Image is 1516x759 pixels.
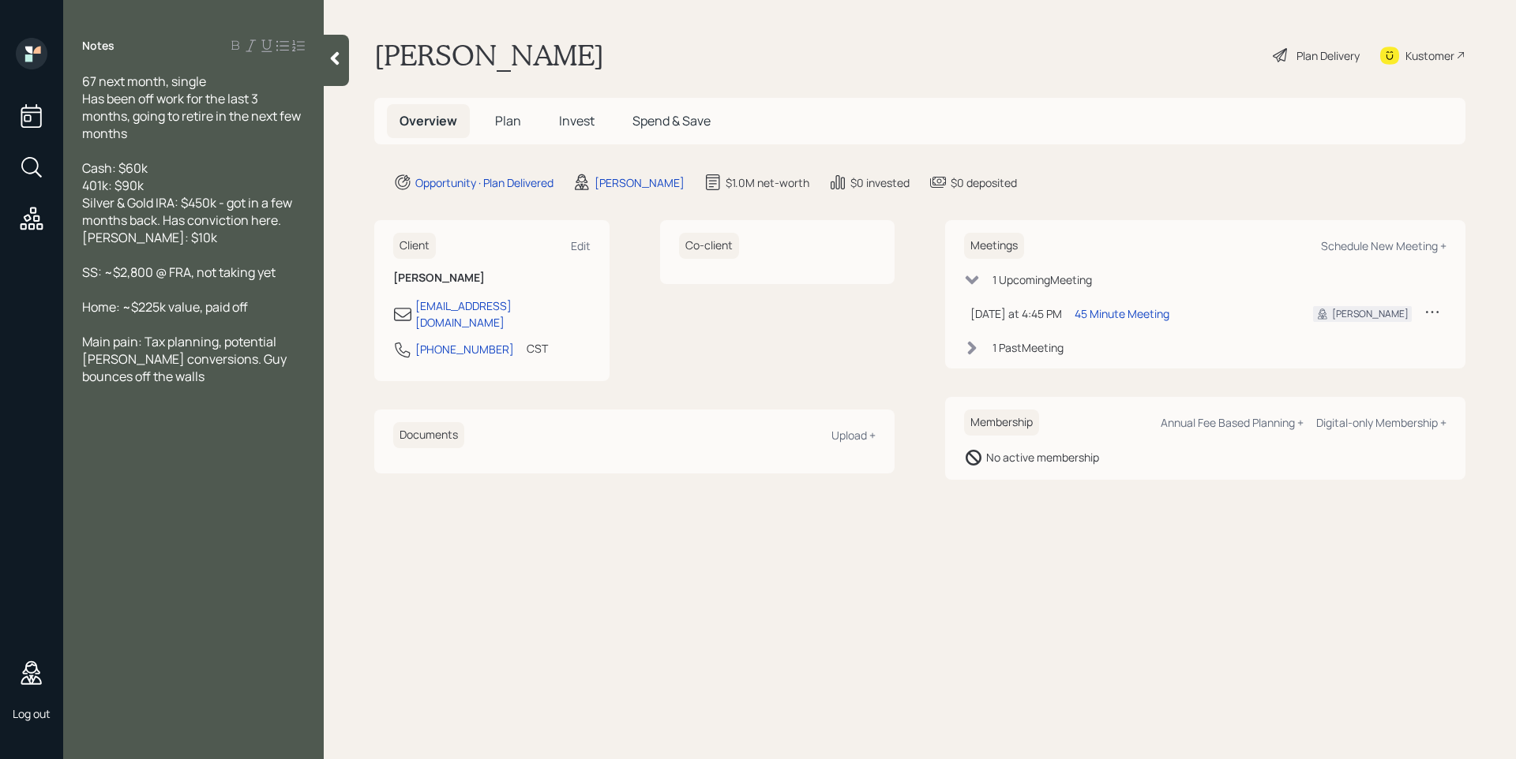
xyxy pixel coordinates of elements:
div: [DATE] at 4:45 PM [970,305,1062,322]
div: Annual Fee Based Planning + [1161,415,1304,430]
div: CST [527,340,548,357]
h6: Meetings [964,233,1024,259]
div: Opportunity · Plan Delivered [415,174,553,191]
div: Edit [571,238,591,253]
div: 1 Upcoming Meeting [993,271,1092,288]
span: 67 next month, single Has been off work for the last 3 months, going to retire in the next few mo... [82,73,303,142]
div: Kustomer [1405,47,1454,64]
span: SS: ~$2,800 @ FRA, not taking yet [82,264,276,281]
div: Log out [13,706,51,721]
label: Notes [82,38,114,54]
div: Digital-only Membership + [1316,415,1447,430]
span: Invest [559,112,595,129]
span: Home: ~$225k value, paid off [82,298,248,316]
div: $0 invested [850,174,910,191]
span: Spend & Save [632,112,711,129]
h6: [PERSON_NAME] [393,271,591,285]
span: Overview [400,112,457,129]
h6: Co-client [679,233,739,259]
span: Cash: $60k 401k: $90k Silver & Gold IRA: $450k - got in a few months back. Has conviction here. [... [82,159,295,246]
span: Main pain: Tax planning, potential [PERSON_NAME] conversions. Guy bounces off the walls [82,333,289,385]
div: 1 Past Meeting [993,339,1064,356]
div: [EMAIL_ADDRESS][DOMAIN_NAME] [415,297,591,331]
h6: Documents [393,422,464,448]
div: [PERSON_NAME] [595,174,685,191]
div: Plan Delivery [1296,47,1360,64]
h1: [PERSON_NAME] [374,38,604,73]
h6: Membership [964,409,1039,436]
h6: Client [393,233,436,259]
div: $1.0M net-worth [726,174,809,191]
div: [PERSON_NAME] [1332,307,1409,321]
div: No active membership [986,449,1099,465]
div: $0 deposited [951,174,1017,191]
span: Plan [495,112,521,129]
div: Upload + [831,428,876,443]
div: 45 Minute Meeting [1075,305,1169,322]
div: [PHONE_NUMBER] [415,341,514,357]
div: Schedule New Meeting + [1321,238,1447,253]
